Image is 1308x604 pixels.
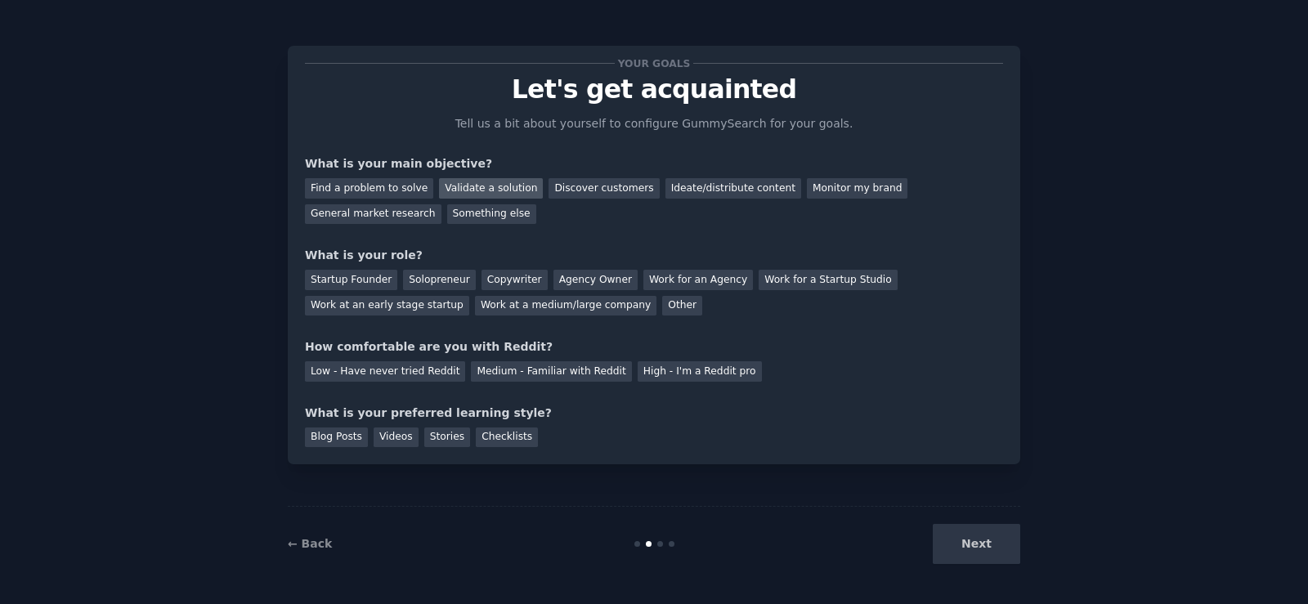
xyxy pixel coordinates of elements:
div: Checklists [476,427,538,448]
div: What is your main objective? [305,155,1003,172]
div: General market research [305,204,441,225]
div: What is your preferred learning style? [305,405,1003,422]
p: Tell us a bit about yourself to configure GummySearch for your goals. [448,115,860,132]
div: Stories [424,427,470,448]
div: Blog Posts [305,427,368,448]
p: Let's get acquainted [305,75,1003,104]
div: Videos [374,427,419,448]
div: Medium - Familiar with Reddit [471,361,631,382]
div: Validate a solution [439,178,543,199]
div: Work at a medium/large company [475,296,656,316]
div: Work for a Startup Studio [759,270,897,290]
div: Other [662,296,702,316]
div: Work for an Agency [643,270,753,290]
div: Solopreneur [403,270,475,290]
div: Work at an early stage startup [305,296,469,316]
span: Your goals [615,55,693,72]
div: How comfortable are you with Reddit? [305,338,1003,356]
div: Startup Founder [305,270,397,290]
div: Something else [447,204,536,225]
div: Copywriter [482,270,548,290]
div: Ideate/distribute content [665,178,801,199]
a: ← Back [288,537,332,550]
div: What is your role? [305,247,1003,264]
div: Find a problem to solve [305,178,433,199]
div: High - I'm a Reddit pro [638,361,762,382]
div: Low - Have never tried Reddit [305,361,465,382]
div: Agency Owner [553,270,638,290]
div: Discover customers [549,178,659,199]
div: Monitor my brand [807,178,907,199]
